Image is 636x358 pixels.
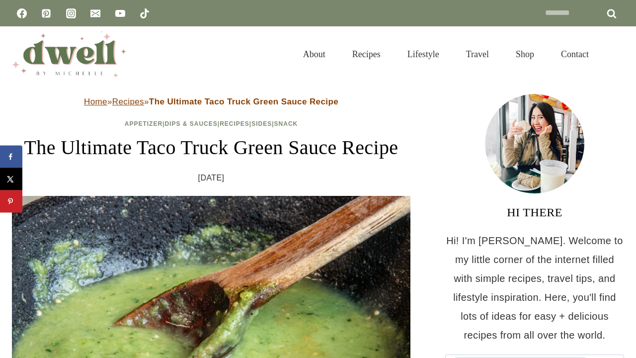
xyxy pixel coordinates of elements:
a: Recipes [339,37,394,72]
a: Dips & Sauces [164,120,217,127]
a: Recipes [220,120,249,127]
a: Travel [453,37,502,72]
a: Snack [274,120,298,127]
a: Home [84,97,107,106]
a: Appetizer [125,120,162,127]
a: Recipes [112,97,144,106]
a: Pinterest [36,3,56,23]
a: About [290,37,339,72]
a: Contact [548,37,602,72]
button: View Search Form [607,46,624,63]
span: | | | | [125,120,298,127]
h1: The Ultimate Taco Truck Green Sauce Recipe [12,133,410,163]
p: Hi! I'm [PERSON_NAME]. Welcome to my little corner of the internet filled with simple recipes, tr... [445,231,624,345]
nav: Primary Navigation [290,37,602,72]
strong: The Ultimate Taco Truck Green Sauce Recipe [149,97,338,106]
a: YouTube [110,3,130,23]
time: [DATE] [198,171,225,185]
a: Email [85,3,105,23]
a: Facebook [12,3,32,23]
h3: HI THERE [445,203,624,221]
span: » » [84,97,338,106]
a: Lifestyle [394,37,453,72]
a: TikTok [135,3,155,23]
img: DWELL by michelle [12,31,126,77]
a: Shop [502,37,548,72]
a: Instagram [61,3,81,23]
a: Sides [251,120,272,127]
